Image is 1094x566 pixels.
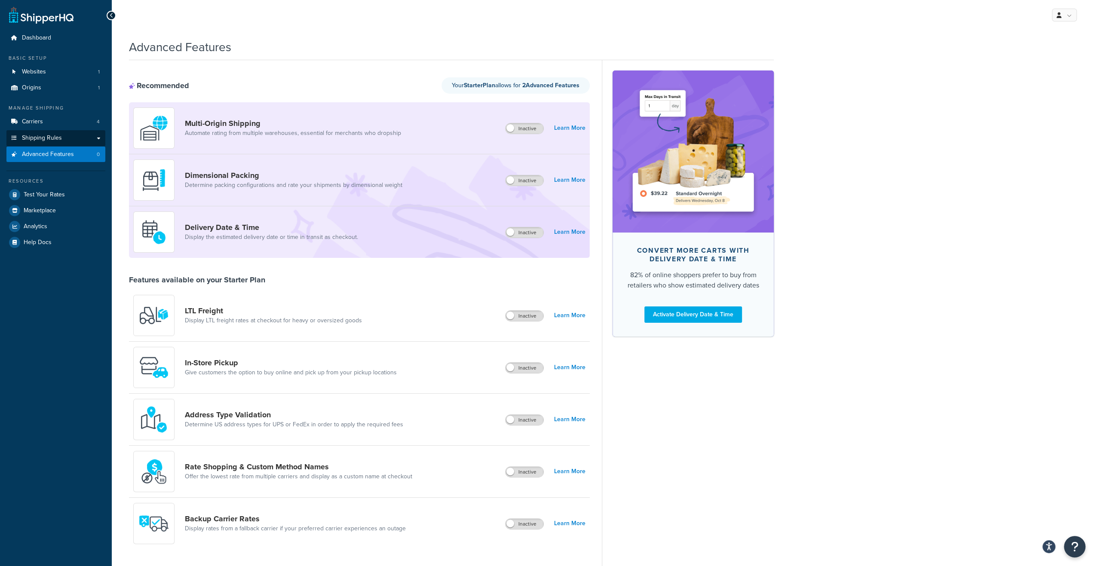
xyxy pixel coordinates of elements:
[24,239,52,246] span: Help Docs
[139,404,169,434] img: kIG8fy0lQAAAABJRU5ErkJggg==
[506,123,543,134] label: Inactive
[6,187,105,202] a: Test Your Rates
[6,147,105,162] li: Advanced Features
[506,415,543,425] label: Inactive
[97,151,100,158] span: 0
[506,311,543,321] label: Inactive
[554,122,585,134] a: Learn More
[626,246,760,263] div: Convert more carts with delivery date & time
[22,151,74,158] span: Advanced Features
[554,361,585,373] a: Learn More
[6,114,105,130] a: Carriers4
[22,68,46,76] span: Websites
[139,508,169,538] img: icon-duo-feat-backup-carrier-4420b188.png
[185,358,397,367] a: In-Store Pickup
[506,363,543,373] label: Inactive
[6,104,105,112] div: Manage Shipping
[185,316,362,325] a: Display LTL freight rates at checkout for heavy or oversized goods
[22,118,43,125] span: Carriers
[644,306,742,323] a: Activate Delivery Date & Time
[452,81,522,90] span: Your allows for
[506,175,543,186] label: Inactive
[6,203,105,218] a: Marketplace
[554,413,585,425] a: Learn More
[554,174,585,186] a: Learn More
[139,165,169,195] img: DTVBYsAAAAAASUVORK5CYII=
[6,130,105,146] a: Shipping Rules
[6,80,105,96] li: Origins
[185,514,406,523] a: Backup Carrier Rates
[522,81,579,90] strong: 2 Advanced Feature s
[6,114,105,130] li: Carriers
[24,191,65,199] span: Test Your Rates
[98,84,100,92] span: 1
[506,227,543,238] label: Inactive
[139,456,169,486] img: icon-duo-feat-rate-shopping-ecdd8bed.png
[6,147,105,162] a: Advanced Features0
[1064,536,1085,557] button: Open Resource Center
[185,368,397,377] a: Give customers the option to buy online and pick up from your pickup locations
[185,524,406,533] a: Display rates from a fallback carrier if your preferred carrier experiences an outage
[24,223,47,230] span: Analytics
[554,226,585,238] a: Learn More
[139,352,169,382] img: wfgcfpwTIucLEAAAAASUVORK5CYII=
[129,81,189,90] div: Recommended
[6,64,105,80] a: Websites1
[625,83,761,219] img: feature-image-ddt-36eae7f7280da8017bfb280eaccd9c446f90b1fe08728e4019434db127062ab4.png
[185,171,402,180] a: Dimensional Packing
[626,270,760,291] div: 82% of online shoppers prefer to buy from retailers who show estimated delivery dates
[139,113,169,143] img: WatD5o0RtDAAAAAElFTkSuQmCC
[129,275,265,285] div: Features available on your Starter Plan
[185,129,401,138] a: Automate rating from multiple warehouses, essential for merchants who dropship
[97,118,100,125] span: 4
[185,420,403,429] a: Determine US address types for UPS or FedEx in order to apply the required fees
[129,39,231,55] h1: Advanced Features
[139,300,169,330] img: y79ZsPf0fXUFUhFXDzUgf+ktZg5F2+ohG75+v3d2s1D9TjoU8PiyCIluIjV41seZevKCRuEjTPPOKHJsQcmKCXGdfprl3L4q7...
[185,233,358,242] a: Display the estimated delivery date or time in transit as checkout.
[185,223,358,232] a: Delivery Date & Time
[6,64,105,80] li: Websites
[506,467,543,477] label: Inactive
[464,81,495,90] strong: Starter Plan
[185,119,401,128] a: Multi-Origin Shipping
[6,55,105,62] div: Basic Setup
[185,462,412,471] a: Rate Shopping & Custom Method Names
[506,519,543,529] label: Inactive
[6,219,105,234] a: Analytics
[6,177,105,185] div: Resources
[554,517,585,529] a: Learn More
[6,80,105,96] a: Origins1
[6,235,105,250] a: Help Docs
[554,309,585,321] a: Learn More
[22,84,41,92] span: Origins
[24,207,56,214] span: Marketplace
[185,410,403,419] a: Address Type Validation
[98,68,100,76] span: 1
[22,34,51,42] span: Dashboard
[185,181,402,190] a: Determine packing configurations and rate your shipments by dimensional weight
[554,465,585,477] a: Learn More
[185,472,412,481] a: Offer the lowest rate from multiple carriers and display as a custom name at checkout
[139,217,169,247] img: gfkeb5ejjkALwAAAABJRU5ErkJggg==
[22,135,62,142] span: Shipping Rules
[185,306,362,315] a: LTL Freight
[6,30,105,46] a: Dashboard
